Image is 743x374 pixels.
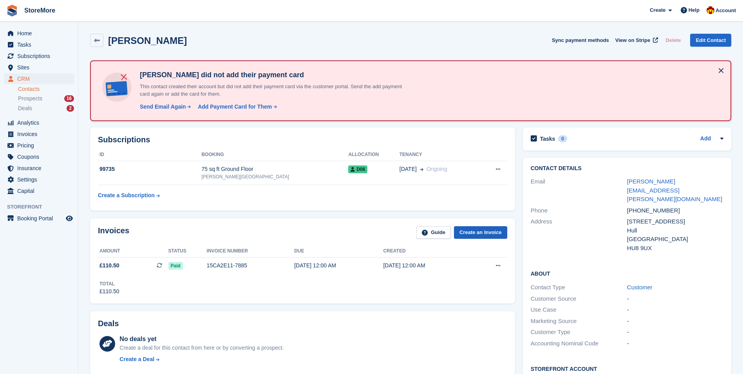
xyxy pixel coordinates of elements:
[627,328,723,337] div: -
[627,339,723,348] div: -
[17,73,64,84] span: CRM
[17,62,64,73] span: Sites
[99,261,119,270] span: £110.50
[98,149,201,161] th: ID
[531,339,627,348] div: Accounting Nominal Code
[17,117,64,128] span: Analytics
[4,117,74,128] a: menu
[552,34,609,47] button: Sync payment methods
[119,355,154,363] div: Create a Deal
[17,213,64,224] span: Booking Portal
[707,6,714,14] img: Store More Team
[558,135,567,142] div: 0
[4,129,74,140] a: menu
[98,319,119,328] h2: Deals
[201,149,348,161] th: Booking
[108,35,187,46] h2: [PERSON_NAME]
[627,317,723,326] div: -
[540,135,555,142] h2: Tasks
[627,226,723,235] div: Hull
[195,103,278,111] a: Add Payment Card for Them
[4,151,74,162] a: menu
[98,245,168,258] th: Amount
[4,140,74,151] a: menu
[4,73,74,84] a: menu
[650,6,665,14] span: Create
[7,203,78,211] span: Storefront
[690,34,731,47] a: Edit Contact
[98,188,160,203] a: Create a Subscription
[627,217,723,226] div: [STREET_ADDRESS]
[201,165,348,173] div: 75 sq ft Ground Floor
[98,165,201,173] div: 99735
[21,4,58,17] a: StoreMore
[627,294,723,303] div: -
[18,105,32,112] span: Deals
[119,344,284,352] div: Create a deal for this contact from here or by converting a prospect.
[6,5,18,16] img: stora-icon-8386f47178a22dfd0bd8f6a31ec36ba5ce8667c1dd55bd0f319d3a0aa187defe.svg
[140,103,186,111] div: Send Email Again
[65,214,74,223] a: Preview store
[627,178,722,202] a: [PERSON_NAME][EMAIL_ADDRESS][PERSON_NAME][DOMAIN_NAME]
[17,51,64,62] span: Subscriptions
[531,217,627,252] div: Address
[531,317,627,326] div: Marketing Source
[198,103,272,111] div: Add Payment Card for Them
[383,245,472,258] th: Created
[119,334,284,344] div: No deals yet
[700,134,711,143] a: Add
[17,140,64,151] span: Pricing
[627,235,723,244] div: [GEOGRAPHIC_DATA]
[18,94,74,103] a: Prospects 16
[531,365,723,372] h2: Storefront Account
[17,129,64,140] span: Invoices
[99,280,119,287] div: Total
[4,62,74,73] a: menu
[17,28,64,39] span: Home
[531,269,723,277] h2: About
[531,305,627,314] div: Use Case
[4,185,74,196] a: menu
[716,7,736,15] span: Account
[4,213,74,224] a: menu
[531,165,723,172] h2: Contact Details
[67,105,74,112] div: 2
[416,226,451,239] a: Guide
[4,174,74,185] a: menu
[17,39,64,50] span: Tasks
[207,261,295,270] div: 15CA2E11-7885
[615,36,650,44] span: View on Stripe
[98,135,507,144] h2: Subscriptions
[383,261,472,270] div: [DATE] 12:00 AM
[100,71,134,104] img: no-card-linked-e7822e413c904bf8b177c4d89f31251c4716f9871600ec3ca5bfc59e148c83f4.svg
[18,85,74,93] a: Contacts
[400,165,417,173] span: [DATE]
[4,163,74,174] a: menu
[4,28,74,39] a: menu
[4,39,74,50] a: menu
[627,206,723,215] div: [PHONE_NUMBER]
[137,71,411,80] h4: [PERSON_NAME] did not add their payment card
[454,226,507,239] a: Create an Invoice
[689,6,700,14] span: Help
[17,163,64,174] span: Insurance
[531,294,627,303] div: Customer Source
[627,284,653,290] a: Customer
[627,305,723,314] div: -
[531,177,627,204] div: Email
[294,245,383,258] th: Due
[99,287,119,296] div: £110.50
[18,104,74,113] a: Deals 2
[612,34,660,47] a: View on Stripe
[427,166,447,172] span: Ongoing
[4,51,74,62] a: menu
[400,149,480,161] th: Tenancy
[168,245,207,258] th: Status
[348,165,367,173] span: D06
[119,355,284,363] a: Create a Deal
[18,95,42,102] span: Prospects
[17,185,64,196] span: Capital
[98,191,155,200] div: Create a Subscription
[662,34,684,47] button: Delete
[348,149,399,161] th: Allocation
